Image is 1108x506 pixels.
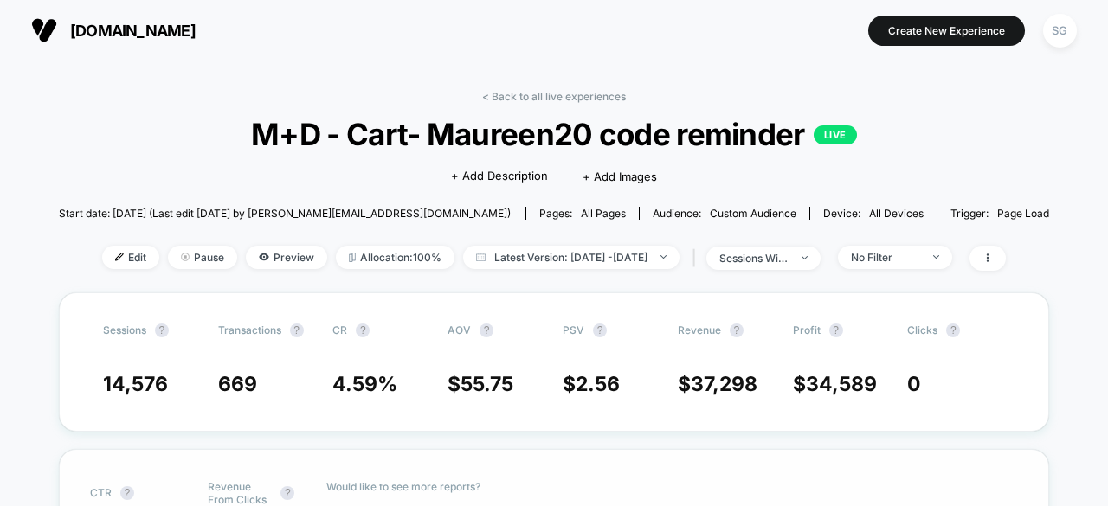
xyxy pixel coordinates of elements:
img: Visually logo [31,17,57,43]
img: end [660,255,667,259]
span: $ [793,372,877,396]
span: 2.56 [576,372,620,396]
span: [DOMAIN_NAME] [70,22,196,40]
span: Sessions [103,323,146,336]
button: Create New Experience [868,16,1025,46]
span: Latest Version: [DATE] - [DATE] [463,246,680,269]
span: CTR [90,486,112,499]
img: calendar [476,253,486,261]
div: sessions with impression [719,252,789,265]
span: Start date: [DATE] (Last edit [DATE] by [PERSON_NAME][EMAIL_ADDRESS][DOMAIN_NAME]) [59,207,511,220]
span: | [688,246,706,271]
span: Profit [793,323,821,336]
p: Would like to see more reports? [326,480,1018,493]
button: ? [946,323,960,337]
span: Allocation: 100% [336,246,454,269]
div: SG [1043,14,1077,48]
span: 669 [218,372,257,396]
span: Device: [809,207,937,220]
span: + Add Images [583,170,657,183]
button: ? [280,486,294,500]
div: Audience: [653,207,796,220]
img: edit [115,253,124,261]
span: all pages [581,207,626,220]
img: end [181,253,190,261]
span: Transactions [218,323,281,336]
img: end [933,255,939,259]
span: M+D - Cart- Maureen20 code reminder [108,116,1000,152]
span: all devices [869,207,924,220]
span: 14,576 [103,372,168,396]
span: + Add Description [451,168,548,185]
span: 55.75 [461,372,513,396]
div: Pages: [539,207,626,220]
button: ? [829,323,843,337]
img: end [802,256,808,259]
span: Preview [246,246,327,269]
button: ? [120,486,134,500]
div: No Filter [851,251,920,264]
span: CR [332,323,347,336]
span: 0 [907,372,921,396]
a: < Back to all live experiences [482,90,626,103]
span: Custom Audience [710,207,796,220]
img: rebalance [349,253,356,262]
span: Clicks [907,323,937,336]
span: Revenue From Clicks [208,480,272,506]
span: Revenue [678,323,721,336]
button: SG [1038,13,1082,48]
button: ? [593,323,607,337]
button: [DOMAIN_NAME] [26,16,201,44]
span: $ [448,372,513,396]
div: Trigger: [950,207,1049,220]
span: 4.59 % [332,372,397,396]
span: AOV [448,323,471,336]
button: ? [730,323,744,337]
p: LIVE [814,125,857,144]
button: ? [356,323,370,337]
span: PSV [563,323,584,336]
span: 34,589 [806,372,877,396]
span: Edit [102,246,159,269]
span: Pause [168,246,237,269]
span: $ [678,372,757,396]
button: ? [290,323,304,337]
button: ? [480,323,493,337]
span: 37,298 [691,372,757,396]
button: ? [155,323,169,337]
span: $ [563,372,620,396]
span: Page Load [997,207,1049,220]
